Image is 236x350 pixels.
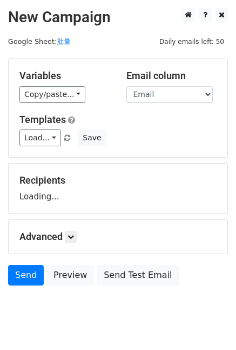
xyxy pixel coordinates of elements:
[46,265,94,286] a: Preview
[19,231,217,243] h5: Advanced
[19,70,110,82] h5: Variables
[57,37,71,46] a: 批量
[19,114,66,125] a: Templates
[8,265,44,286] a: Send
[8,8,228,27] h2: New Campaign
[19,174,217,203] div: Loading...
[78,129,106,146] button: Save
[8,37,71,46] small: Google Sheet:
[19,129,61,146] a: Load...
[126,70,217,82] h5: Email column
[19,86,85,103] a: Copy/paste...
[19,174,217,186] h5: Recipients
[156,36,228,48] span: Daily emails left: 50
[97,265,179,286] a: Send Test Email
[156,37,228,46] a: Daily emails left: 50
